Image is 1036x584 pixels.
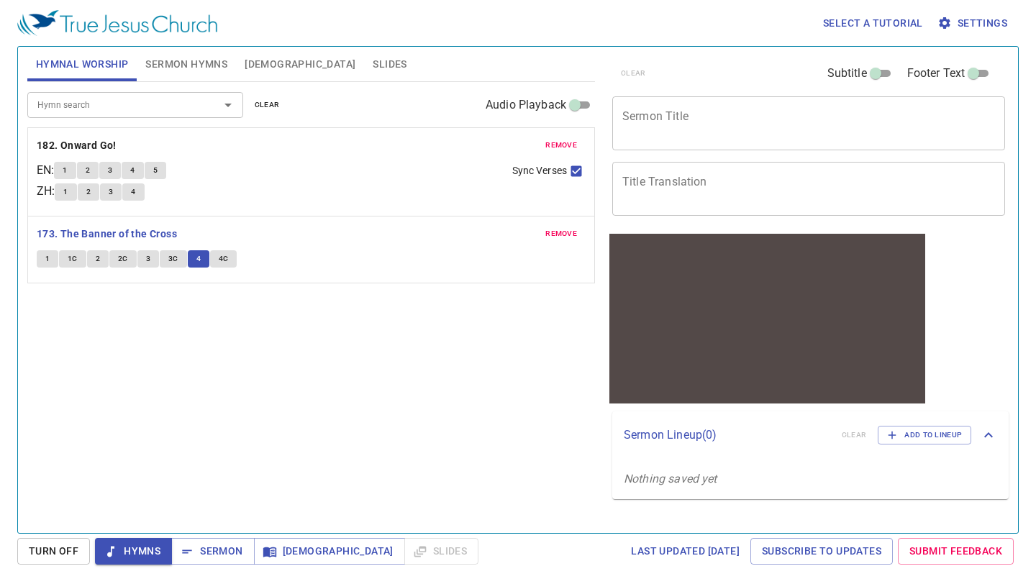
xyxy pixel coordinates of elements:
span: 2 [96,252,100,265]
span: Subtitle [827,65,867,82]
p: Sermon Lineup ( 0 ) [624,426,830,444]
span: Settings [940,14,1007,32]
button: 182. Onward Go! [37,137,119,155]
button: Turn Off [17,538,90,565]
button: Open [218,95,238,115]
span: remove [545,139,577,152]
span: Subscribe to Updates [762,542,881,560]
button: Hymns [95,538,172,565]
a: Submit Feedback [898,538,1014,565]
button: remove [537,137,586,154]
button: 3C [160,250,187,268]
span: 2 [86,164,90,177]
span: Sermon [183,542,242,560]
span: Add to Lineup [887,429,962,442]
span: 3C [168,252,178,265]
button: 3 [99,162,121,179]
span: Sync Verses [512,163,567,178]
span: 4C [219,252,229,265]
span: Turn Off [29,542,78,560]
span: 5 [153,164,158,177]
button: Add to Lineup [878,426,971,444]
span: 1 [63,164,67,177]
button: 2 [78,183,99,201]
a: Subscribe to Updates [750,538,893,565]
button: 1 [54,162,76,179]
p: ZH : [37,183,55,200]
span: Footer Text [907,65,965,82]
button: Settings [935,10,1013,37]
i: Nothing saved yet [624,472,717,485]
button: 2 [87,250,109,268]
button: 3 [137,250,159,268]
span: [DEMOGRAPHIC_DATA] [265,542,394,560]
div: Sermon Lineup(0)clearAdd to Lineup [612,411,1009,459]
b: 173. The Banner of the Cross [37,225,177,243]
button: 4 [122,183,144,201]
span: 1C [68,252,78,265]
span: Sermon Hymns [145,55,227,73]
b: 182. Onward Go! [37,137,117,155]
span: Hymns [106,542,160,560]
a: Last updated [DATE] [625,538,745,565]
span: Slides [373,55,406,73]
span: 1 [63,186,68,199]
span: 4 [196,252,201,265]
span: Select a tutorial [823,14,923,32]
span: 3 [109,186,113,199]
span: 1 [45,252,50,265]
button: [DEMOGRAPHIC_DATA] [254,538,405,565]
span: Submit Feedback [909,542,1002,560]
button: 1C [59,250,86,268]
span: 4 [131,186,135,199]
button: 2 [77,162,99,179]
span: 2 [86,186,91,199]
button: Select a tutorial [817,10,929,37]
p: EN : [37,162,54,179]
span: [DEMOGRAPHIC_DATA] [245,55,355,73]
span: Audio Playback [486,96,566,114]
button: 3 [100,183,122,201]
button: remove [537,225,586,242]
img: True Jesus Church [17,10,217,36]
iframe: from-child [606,231,928,406]
span: 2C [118,252,128,265]
span: remove [545,227,577,240]
span: 4 [130,164,135,177]
button: 4C [210,250,237,268]
button: 4 [122,162,143,179]
span: clear [255,99,280,111]
button: 4 [188,250,209,268]
span: 3 [108,164,112,177]
button: 2C [109,250,137,268]
button: Sermon [171,538,254,565]
button: 173. The Banner of the Cross [37,225,180,243]
button: 1 [37,250,58,268]
button: 1 [55,183,76,201]
button: clear [246,96,288,114]
span: Last updated [DATE] [631,542,740,560]
button: 5 [145,162,166,179]
span: 3 [146,252,150,265]
span: Hymnal Worship [36,55,129,73]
